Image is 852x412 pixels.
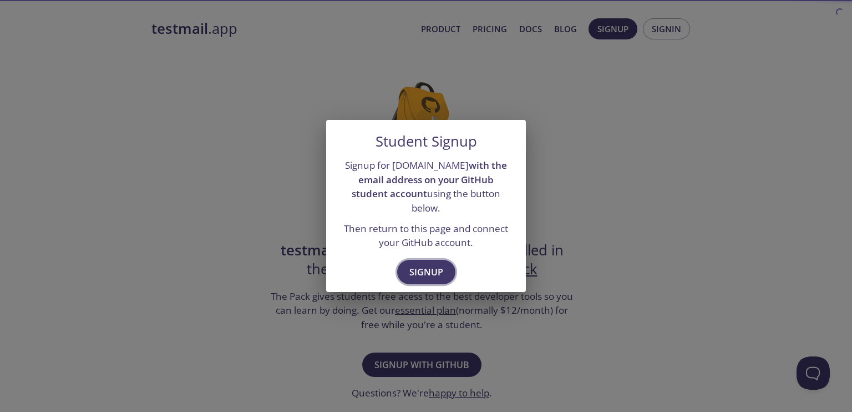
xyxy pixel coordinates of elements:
span: Signup [409,264,443,280]
h5: Student Signup [376,133,477,150]
p: Then return to this page and connect your GitHub account. [339,222,513,250]
p: Signup for [DOMAIN_NAME] using the button below. [339,158,513,215]
strong: with the email address on your GitHub student account [352,159,507,200]
button: Signup [397,260,455,284]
